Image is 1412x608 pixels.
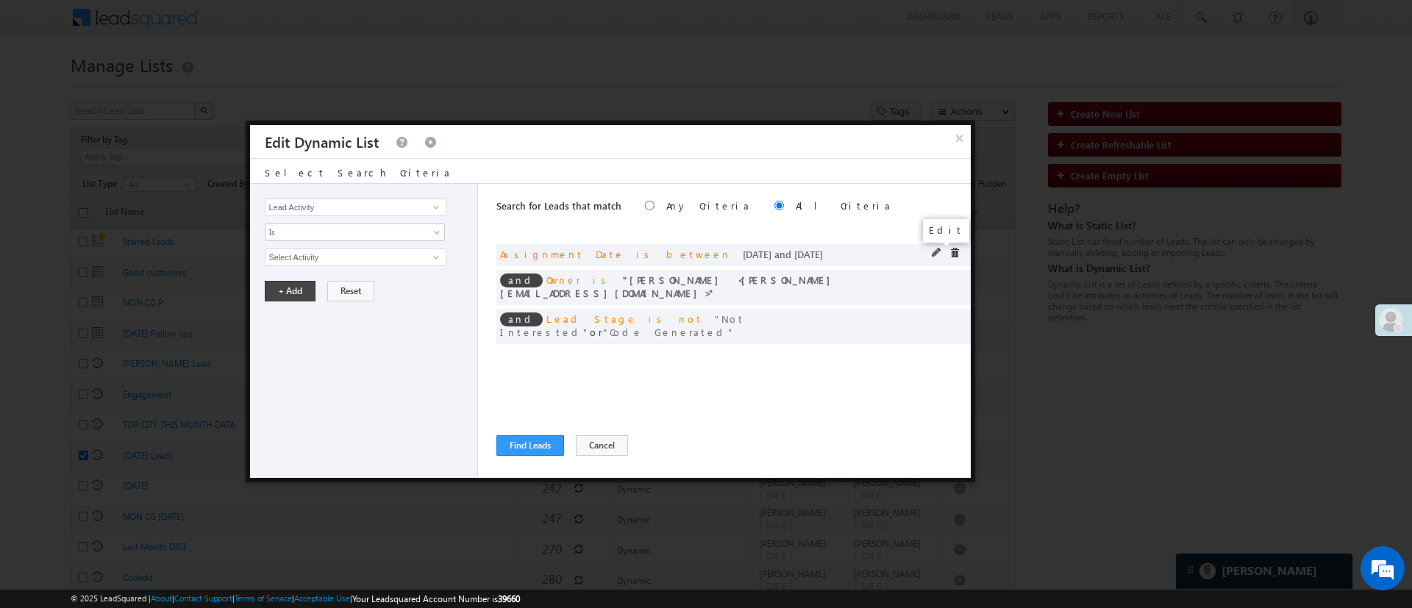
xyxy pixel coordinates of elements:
[265,166,452,179] span: Select Search Criteria
[593,273,611,286] span: is
[151,593,172,603] a: About
[425,200,443,215] a: Show All Items
[500,273,838,299] span: [PERSON_NAME] <[PERSON_NAME][EMAIL_ADDRESS][DOMAIN_NAME]>
[500,248,624,260] span: Assignment Date
[500,312,745,338] span: Not Interested
[923,219,969,243] div: Edit
[636,248,731,260] span: is between
[174,593,232,603] a: Contact Support
[200,453,267,473] em: Start Chat
[796,199,892,212] label: All Criteria
[649,312,703,325] span: is not
[496,199,621,212] span: Search for Leads that match
[76,77,247,96] div: Chat with us now
[500,273,543,287] span: and
[576,435,628,456] button: Cancel
[500,312,543,326] span: and
[265,281,315,301] button: + Add
[496,435,564,456] button: Find Leads
[265,226,425,239] span: Is
[352,593,520,604] span: Your Leadsquared Account Number is
[546,273,581,286] span: Owner
[71,592,520,606] span: © 2025 LeadSquared | | | | |
[666,199,751,212] label: Any Criteria
[498,593,520,604] span: 39660
[327,281,374,301] button: Reset
[265,248,446,266] input: Type to Search
[425,250,443,265] a: Show All Items
[500,312,745,338] span: or
[948,125,971,151] button: ×
[265,223,445,241] a: Is
[25,77,62,96] img: d_60004797649_company_0_60004797649
[241,7,277,43] div: Minimize live chat window
[265,125,379,158] h3: Edit Dynamic List
[603,326,735,338] span: Code Generated
[19,136,268,440] textarea: Type your message and hit 'Enter'
[743,248,823,260] span: [DATE] and [DATE]
[294,593,350,603] a: Acceptable Use
[546,312,637,325] span: Lead Stage
[265,199,446,216] input: Type to Search
[235,593,292,603] a: Terms of Service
